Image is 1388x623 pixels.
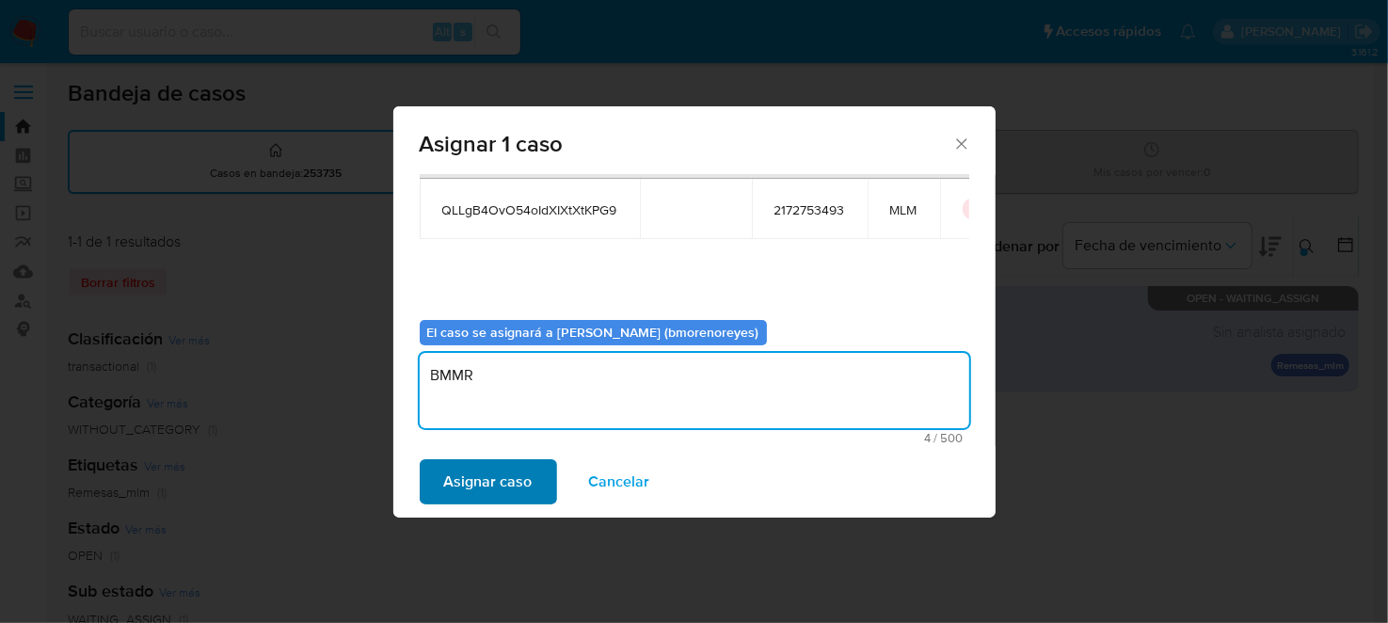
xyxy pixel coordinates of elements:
b: El caso se asignará a [PERSON_NAME] (bmorenoreyes) [427,323,759,342]
span: Asignar caso [444,461,533,503]
textarea: BMMR [420,353,969,428]
button: Cancelar [565,459,675,504]
span: MLM [890,201,917,218]
button: Cerrar ventana [952,135,969,152]
div: assign-modal [393,106,996,518]
span: QLLgB4OvO54oIdXIXtXtKPG9 [442,201,617,218]
span: Máximo 500 caracteres [425,432,964,444]
button: icon-button [963,198,985,220]
span: Cancelar [589,461,650,503]
button: Asignar caso [420,459,557,504]
span: Asignar 1 caso [420,133,953,155]
span: 2172753493 [774,201,845,218]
